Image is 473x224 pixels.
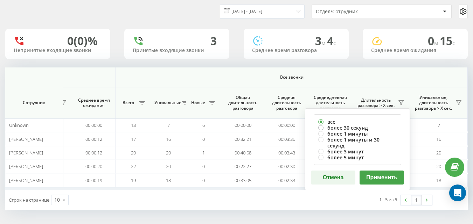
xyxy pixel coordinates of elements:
[166,163,171,169] span: 20
[265,118,308,132] td: 00:00:00
[379,196,397,203] div: 1 - 5 из 5
[131,163,136,169] span: 22
[428,33,440,48] span: 0
[436,150,441,156] span: 20
[438,122,440,128] span: 7
[189,100,207,106] span: Новые
[265,132,308,146] td: 00:03:36
[166,136,171,142] span: 16
[9,163,43,169] span: [PERSON_NAME]
[265,146,308,160] td: 00:03:43
[210,34,217,48] div: 3
[321,39,327,47] span: м
[131,122,136,128] span: 13
[72,173,116,187] td: 00:00:19
[318,119,397,125] label: все
[318,125,397,131] label: более 30 секунд
[133,48,221,53] div: Принятые входящие звонки
[221,132,265,146] td: 00:32:21
[9,150,43,156] span: [PERSON_NAME]
[252,48,340,53] div: Среднее время разговора
[11,100,57,106] span: Сотрудник
[221,173,265,187] td: 00:33:05
[311,171,355,185] button: Отмена
[202,122,205,128] span: 6
[9,136,43,142] span: [PERSON_NAME]
[54,196,60,203] div: 10
[265,173,308,187] td: 00:02:33
[131,150,136,156] span: 20
[452,39,455,47] span: c
[72,146,116,160] td: 00:00:12
[318,131,397,137] label: более 1 минуты
[14,48,102,53] div: Непринятые входящие звонки
[316,9,399,15] div: Отдел/Сотрудник
[356,97,396,108] span: Длительность разговора > Х сек.
[411,195,422,205] a: 1
[265,160,308,173] td: 00:02:30
[202,150,205,156] span: 1
[440,33,455,48] span: 15
[72,160,116,173] td: 00:00:20
[226,95,259,111] span: Общая длительность разговора
[166,177,171,183] span: 18
[371,48,459,53] div: Среднее время ожидания
[314,95,347,111] span: Среднедневная длительность разговора
[449,185,466,201] div: Open Intercom Messenger
[333,39,336,47] span: c
[434,39,440,47] span: м
[202,136,205,142] span: 0
[413,95,453,111] span: Уникальные, длительность разговора > Х сек.
[202,177,205,183] span: 0
[119,100,137,106] span: Всего
[154,100,180,106] span: Уникальные
[167,122,170,128] span: 7
[67,34,98,48] div: 0 (0)%
[9,197,49,203] span: Строк на странице
[436,136,441,142] span: 16
[131,177,136,183] span: 19
[318,154,397,160] label: более 5 минут
[77,97,110,108] span: Среднее время ожидания
[72,118,116,132] td: 00:00:00
[360,171,404,185] button: Применить
[270,95,303,111] span: Средняя длительность разговора
[436,163,441,169] span: 20
[137,74,447,80] span: Все звонки
[221,118,265,132] td: 00:00:00
[166,150,171,156] span: 20
[221,146,265,160] td: 00:40:58
[315,33,327,48] span: 3
[202,163,205,169] span: 0
[318,137,397,149] label: более 1 минуты и 30 секунд
[436,177,441,183] span: 18
[9,177,43,183] span: [PERSON_NAME]
[327,33,336,48] span: 4
[9,122,29,128] span: Unknown
[318,149,397,154] label: более 3 минут
[72,132,116,146] td: 00:00:12
[221,160,265,173] td: 00:22:27
[131,136,136,142] span: 17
